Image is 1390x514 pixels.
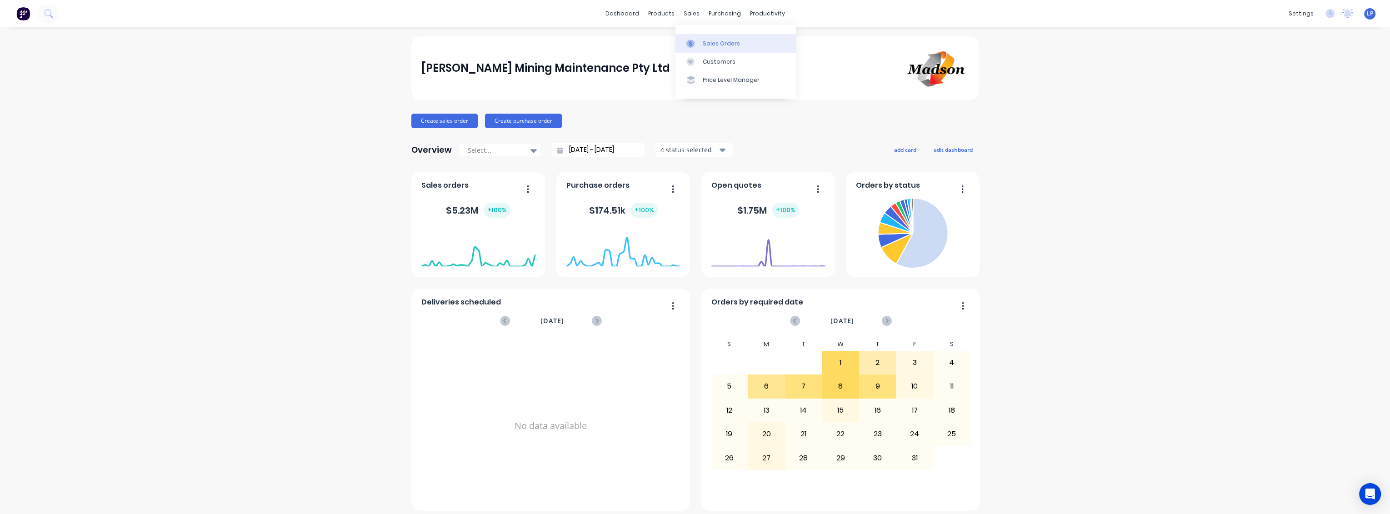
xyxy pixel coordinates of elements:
button: 4 status selected [655,143,733,157]
div: 30 [860,446,896,469]
div: + 100 % [631,203,658,218]
button: Create sales order [411,114,478,128]
div: 8 [822,375,859,398]
button: Create purchase order [485,114,562,128]
div: 22 [822,423,859,445]
div: 17 [896,399,933,422]
div: 16 [860,399,896,422]
div: F [896,338,933,351]
div: 13 [748,399,785,422]
div: 7 [785,375,822,398]
div: 10 [896,375,933,398]
span: [DATE] [830,316,854,326]
a: dashboard [601,7,644,20]
span: Sales orders [421,180,469,191]
div: 14 [785,399,822,422]
div: M [748,338,785,351]
div: W [822,338,859,351]
div: 27 [748,446,785,469]
div: 31 [896,446,933,469]
a: Customers [675,53,796,71]
div: 1 [822,351,859,374]
div: Sales Orders [703,40,740,48]
a: Sales Orders [675,34,796,52]
button: edit dashboard [928,144,979,155]
div: 3 [896,351,933,374]
div: 2 [860,351,896,374]
div: 18 [934,399,970,422]
div: 15 [822,399,859,422]
div: 6 [748,375,785,398]
div: $ 1.75M [737,203,799,218]
div: 5 [711,375,748,398]
div: sales [679,7,704,20]
div: S [711,338,748,351]
div: Price Level Manager [703,76,760,84]
div: productivity [745,7,790,20]
span: LP [1367,10,1373,18]
div: T [859,338,896,351]
div: 24 [896,423,933,445]
div: 25 [934,423,970,445]
div: $ 5.23M [446,203,510,218]
div: Open Intercom Messenger [1359,483,1381,505]
div: S [933,338,970,351]
div: 4 [934,351,970,374]
span: Orders by required date [711,297,803,308]
div: purchasing [704,7,745,20]
div: 4 status selected [660,145,718,155]
img: Factory [16,7,30,20]
div: products [644,7,679,20]
div: 23 [860,423,896,445]
div: 19 [711,423,748,445]
div: No data available [421,338,680,514]
span: [DATE] [540,316,564,326]
div: 20 [748,423,785,445]
div: + 100 % [484,203,510,218]
div: 9 [860,375,896,398]
span: Orders by status [856,180,920,191]
div: T [785,338,822,351]
div: 26 [711,446,748,469]
span: Open quotes [711,180,761,191]
div: Overview [411,141,452,159]
button: add card [888,144,922,155]
div: 28 [785,446,822,469]
img: Madson Mining Maintenance Pty Ltd [905,47,969,90]
div: [PERSON_NAME] Mining Maintenance Pty Ltd [421,59,670,77]
div: settings [1284,7,1318,20]
div: $ 174.51k [589,203,658,218]
div: + 100 % [772,203,799,218]
div: 21 [785,423,822,445]
div: 12 [711,399,748,422]
div: Customers [703,58,735,66]
a: Price Level Manager [675,71,796,89]
span: Purchase orders [566,180,630,191]
div: 11 [934,375,970,398]
div: 29 [822,446,859,469]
